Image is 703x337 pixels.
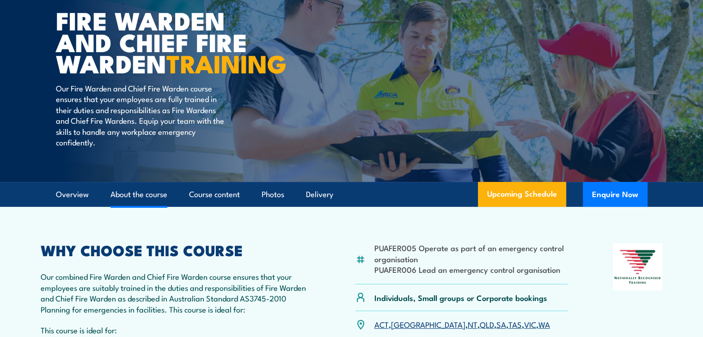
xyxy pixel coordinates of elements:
p: Our combined Fire Warden and Chief Fire Warden course ensures that your employees are suitably tr... [41,271,311,314]
a: VIC [524,319,536,330]
strong: TRAINING [166,43,287,82]
a: Course content [189,182,240,207]
p: Individuals, Small groups or Corporate bookings [374,292,547,303]
a: Photos [262,182,284,207]
h2: WHY CHOOSE THIS COURSE [41,243,311,256]
a: Overview [56,182,89,207]
a: About the course [110,182,167,207]
a: ACT [374,319,389,330]
a: Delivery [306,182,333,207]
p: , , , , , , , [374,319,550,330]
a: TAS [508,319,522,330]
a: [GEOGRAPHIC_DATA] [391,319,465,330]
a: SA [496,319,506,330]
img: Nationally Recognised Training logo. [613,243,663,290]
p: This course is ideal for: [41,325,311,335]
a: NT [468,319,477,330]
a: QLD [480,319,494,330]
a: WA [538,319,550,330]
a: Upcoming Schedule [478,182,566,207]
button: Enquire Now [583,182,648,207]
p: Our Fire Warden and Chief Fire Warden course ensures that your employees are fully trained in the... [56,83,225,147]
h1: Fire Warden and Chief Fire Warden [56,9,284,74]
li: PUAFER006 Lead an emergency control organisation [374,264,568,275]
li: PUAFER005 Operate as part of an emergency control organisation [374,242,568,264]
